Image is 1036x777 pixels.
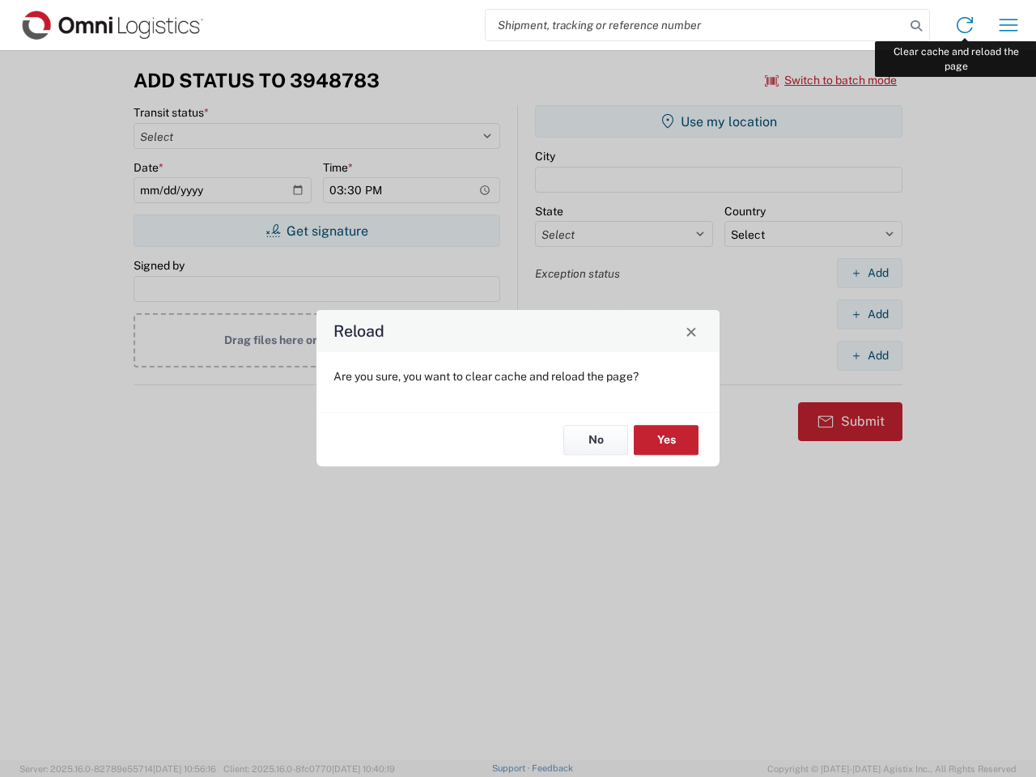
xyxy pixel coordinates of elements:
h4: Reload [333,320,384,343]
button: Close [680,320,703,342]
button: No [563,425,628,455]
button: Yes [634,425,698,455]
input: Shipment, tracking or reference number [486,10,905,40]
p: Are you sure, you want to clear cache and reload the page? [333,369,703,384]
